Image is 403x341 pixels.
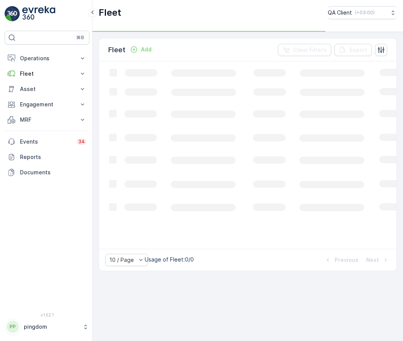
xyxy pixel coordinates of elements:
[7,321,19,333] div: PP
[365,255,390,265] button: Next
[334,44,372,56] button: Export
[5,313,89,317] span: v 1.52.1
[20,116,74,124] p: MRF
[355,10,375,16] p: ( +03:00 )
[5,112,89,127] button: MRF
[335,256,358,264] p: Previous
[5,319,89,335] button: PPpingdom
[5,97,89,112] button: Engagement
[328,9,352,17] p: QA Client
[5,149,89,165] a: Reports
[5,165,89,180] a: Documents
[5,6,20,22] img: logo
[20,55,74,62] p: Operations
[328,6,397,19] button: QA Client(+03:00)
[22,6,55,22] img: logo_light-DOdMpM7g.png
[323,255,359,265] button: Previous
[20,169,86,176] p: Documents
[141,46,152,53] p: Add
[99,7,121,19] p: Fleet
[20,70,74,78] p: Fleet
[20,85,74,93] p: Asset
[20,101,74,108] p: Engagement
[20,138,72,146] p: Events
[5,66,89,81] button: Fleet
[76,35,84,41] p: ⌘B
[127,45,155,54] button: Add
[278,44,331,56] button: Clear Filters
[108,45,126,55] p: Fleet
[145,256,194,263] p: Usage of Fleet : 0/0
[5,81,89,97] button: Asset
[78,139,85,145] p: 34
[5,134,89,149] a: Events34
[5,51,89,66] button: Operations
[366,256,379,264] p: Next
[20,153,86,161] p: Reports
[350,46,367,54] p: Export
[24,323,79,331] p: pingdom
[293,46,327,54] p: Clear Filters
